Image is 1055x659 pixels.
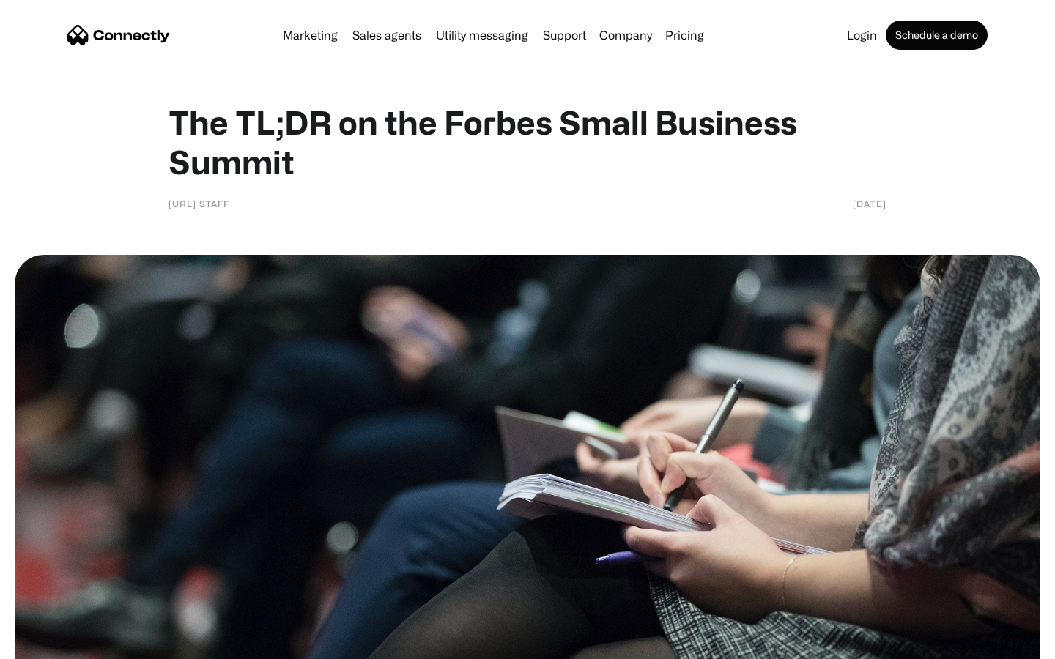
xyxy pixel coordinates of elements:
[277,29,344,41] a: Marketing
[169,196,229,211] div: [URL] Staff
[537,29,592,41] a: Support
[853,196,886,211] div: [DATE]
[29,633,88,654] ul: Language list
[430,29,534,41] a: Utility messaging
[841,29,883,41] a: Login
[659,29,710,41] a: Pricing
[169,103,886,182] h1: The TL;DR on the Forbes Small Business Summit
[886,21,988,50] a: Schedule a demo
[347,29,427,41] a: Sales agents
[599,25,652,45] div: Company
[15,633,88,654] aside: Language selected: English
